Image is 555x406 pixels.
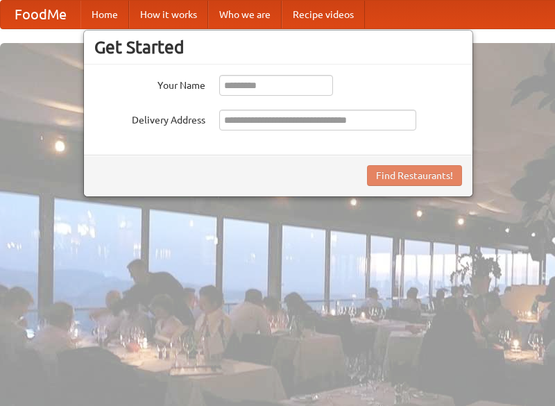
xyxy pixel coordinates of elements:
button: Find Restaurants! [367,165,462,186]
label: Your Name [94,75,205,92]
a: Recipe videos [282,1,365,28]
a: FoodMe [1,1,80,28]
h3: Get Started [94,37,462,58]
a: How it works [129,1,208,28]
a: Who we are [208,1,282,28]
label: Delivery Address [94,110,205,127]
a: Home [80,1,129,28]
